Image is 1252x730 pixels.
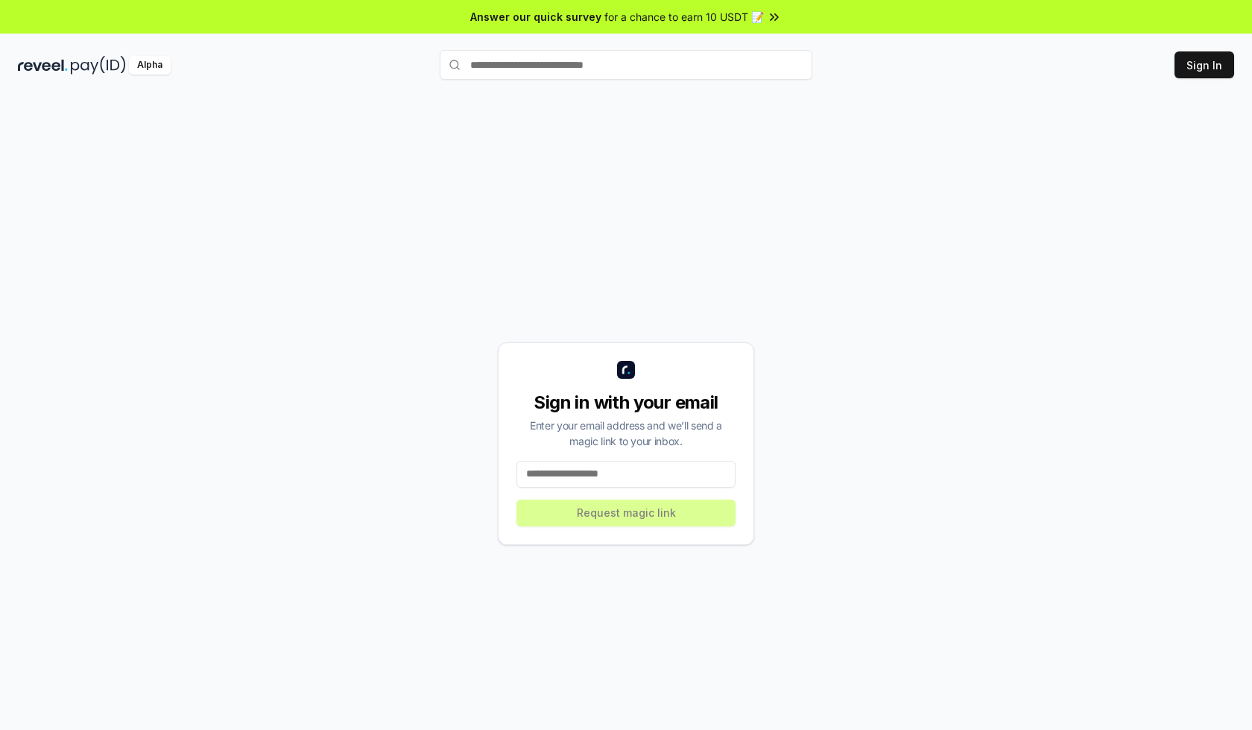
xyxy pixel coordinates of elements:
[516,391,736,415] div: Sign in with your email
[71,56,126,75] img: pay_id
[1174,51,1234,78] button: Sign In
[604,9,764,25] span: for a chance to earn 10 USDT 📝
[18,56,68,75] img: reveel_dark
[617,361,635,379] img: logo_small
[129,56,171,75] div: Alpha
[516,418,736,449] div: Enter your email address and we’ll send a magic link to your inbox.
[470,9,601,25] span: Answer our quick survey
